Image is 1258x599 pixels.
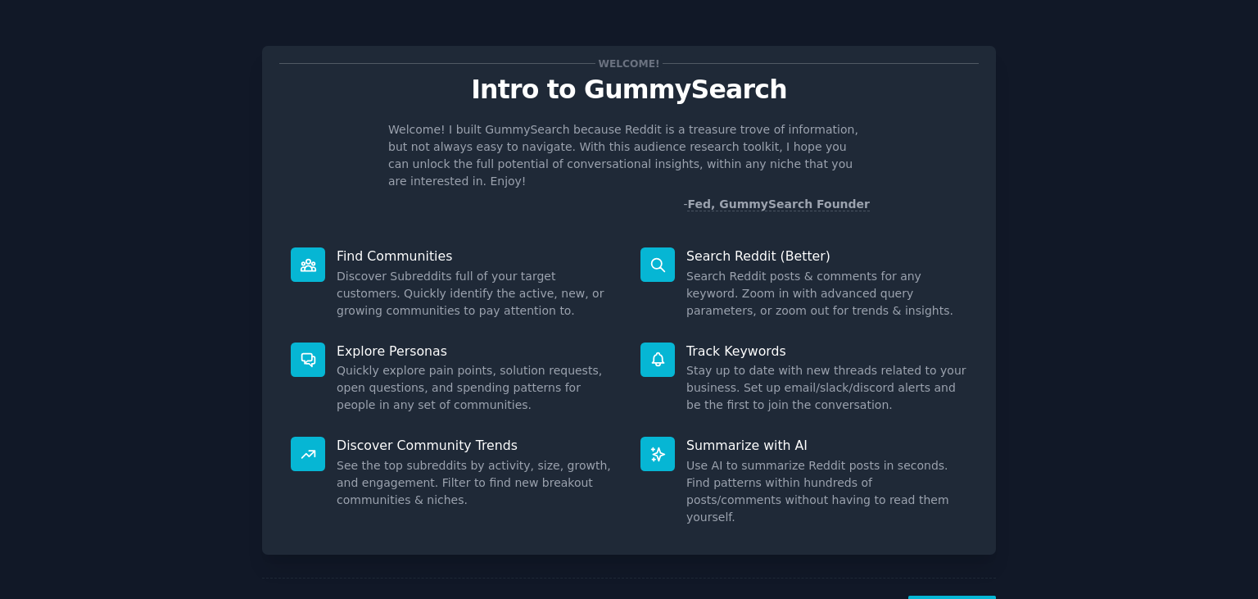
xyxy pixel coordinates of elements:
[686,247,967,265] p: Search Reddit (Better)
[686,362,967,414] dd: Stay up to date with new threads related to your business. Set up email/slack/discord alerts and ...
[337,343,618,360] p: Explore Personas
[686,343,967,360] p: Track Keywords
[337,268,618,320] dd: Discover Subreddits full of your target customers. Quickly identify the active, new, or growing c...
[686,268,967,320] dd: Search Reddit posts & comments for any keyword. Zoom in with advanced query parameters, or zoom o...
[337,457,618,509] dd: See the top subreddits by activity, size, growth, and engagement. Filter to find new breakout com...
[683,196,870,213] div: -
[595,55,663,72] span: Welcome!
[388,121,870,190] p: Welcome! I built GummySearch because Reddit is a treasure trove of information, but not always ea...
[337,247,618,265] p: Find Communities
[337,362,618,414] dd: Quickly explore pain points, solution requests, open questions, and spending patterns for people ...
[686,457,967,526] dd: Use AI to summarize Reddit posts in seconds. Find patterns within hundreds of posts/comments with...
[687,197,870,211] a: Fed, GummySearch Founder
[337,437,618,454] p: Discover Community Trends
[279,75,979,104] p: Intro to GummySearch
[686,437,967,454] p: Summarize with AI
